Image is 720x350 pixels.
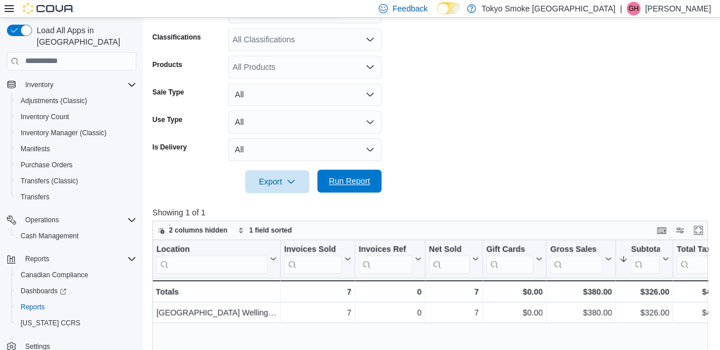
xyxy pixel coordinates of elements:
[365,35,375,44] button: Open list of options
[329,175,370,187] span: Run Report
[16,284,71,298] a: Dashboards
[252,170,302,193] span: Export
[359,306,421,320] div: 0
[228,83,381,106] button: All
[249,226,292,235] span: 1 field sorted
[169,226,227,235] span: 2 columns hidden
[16,316,136,330] span: Washington CCRS
[21,270,88,280] span: Canadian Compliance
[16,300,49,314] a: Reports
[153,223,232,237] button: 2 columns hidden
[156,244,267,273] div: Location
[25,80,53,89] span: Inventory
[11,141,141,157] button: Manifests
[16,110,136,124] span: Inventory Count
[691,223,705,237] button: Enter fullscreen
[550,244,603,273] div: Gross Sales
[628,2,639,15] span: GH
[284,244,342,255] div: Invoices Sold
[21,302,45,312] span: Reports
[245,170,309,193] button: Export
[21,192,49,202] span: Transfers
[11,283,141,299] a: Dashboards
[21,252,54,266] button: Reports
[550,306,612,320] div: $380.00
[233,223,297,237] button: 1 field sorted
[25,215,59,225] span: Operations
[16,316,85,330] a: [US_STATE] CCRS
[156,244,267,255] div: Location
[284,285,351,298] div: 7
[11,315,141,331] button: [US_STATE] CCRS
[392,3,427,14] span: Feedback
[16,229,136,243] span: Cash Management
[619,244,669,273] button: Subtotal
[16,126,111,140] a: Inventory Manager (Classic)
[21,318,80,328] span: [US_STATE] CCRS
[16,142,54,156] a: Manifests
[11,299,141,315] button: Reports
[11,157,141,173] button: Purchase Orders
[16,142,136,156] span: Manifests
[16,158,136,172] span: Purchase Orders
[429,244,470,273] div: Net Sold
[317,170,381,192] button: Run Report
[619,285,669,298] div: $326.00
[21,176,78,186] span: Transfers (Classic)
[25,254,49,264] span: Reports
[21,213,64,227] button: Operations
[486,244,534,255] div: Gift Cards
[627,2,640,15] div: Geoff Hudson
[11,125,141,141] button: Inventory Manager (Classic)
[16,174,82,188] a: Transfers (Classic)
[21,144,50,154] span: Manifests
[32,25,136,48] span: Load All Apps in [GEOGRAPHIC_DATA]
[359,285,421,298] div: 0
[16,94,92,108] a: Adjustments (Classic)
[486,306,543,320] div: $0.00
[16,268,136,282] span: Canadian Compliance
[21,213,136,227] span: Operations
[437,2,461,14] input: Dark Mode
[152,88,184,97] label: Sale Type
[631,244,660,273] div: Subtotal
[284,244,342,273] div: Invoices Sold
[21,128,107,137] span: Inventory Manager (Classic)
[11,189,141,205] button: Transfers
[21,231,78,241] span: Cash Management
[359,244,421,273] button: Invoices Ref
[359,244,412,255] div: Invoices Ref
[429,285,479,298] div: 7
[16,174,136,188] span: Transfers (Classic)
[676,244,717,255] div: Total Tax
[16,110,74,124] a: Inventory Count
[16,300,136,314] span: Reports
[16,284,136,298] span: Dashboards
[676,244,717,273] div: Total Tax
[550,285,612,298] div: $380.00
[365,62,375,72] button: Open list of options
[152,33,201,42] label: Classifications
[645,2,711,15] p: [PERSON_NAME]
[152,143,187,152] label: Is Delivery
[550,244,612,273] button: Gross Sales
[429,244,470,255] div: Net Sold
[359,244,412,273] div: Invoices Ref
[619,306,669,320] div: $326.00
[11,93,141,109] button: Adjustments (Classic)
[228,111,381,133] button: All
[429,306,479,320] div: 7
[152,60,182,69] label: Products
[16,126,136,140] span: Inventory Manager (Classic)
[152,207,714,218] p: Showing 1 of 1
[11,267,141,283] button: Canadian Compliance
[655,223,668,237] button: Keyboard shortcuts
[21,286,66,296] span: Dashboards
[620,2,622,15] p: |
[284,306,351,320] div: 7
[550,244,603,255] div: Gross Sales
[631,244,660,255] div: Subtotal
[23,3,74,14] img: Cova
[156,244,277,273] button: Location
[228,138,381,161] button: All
